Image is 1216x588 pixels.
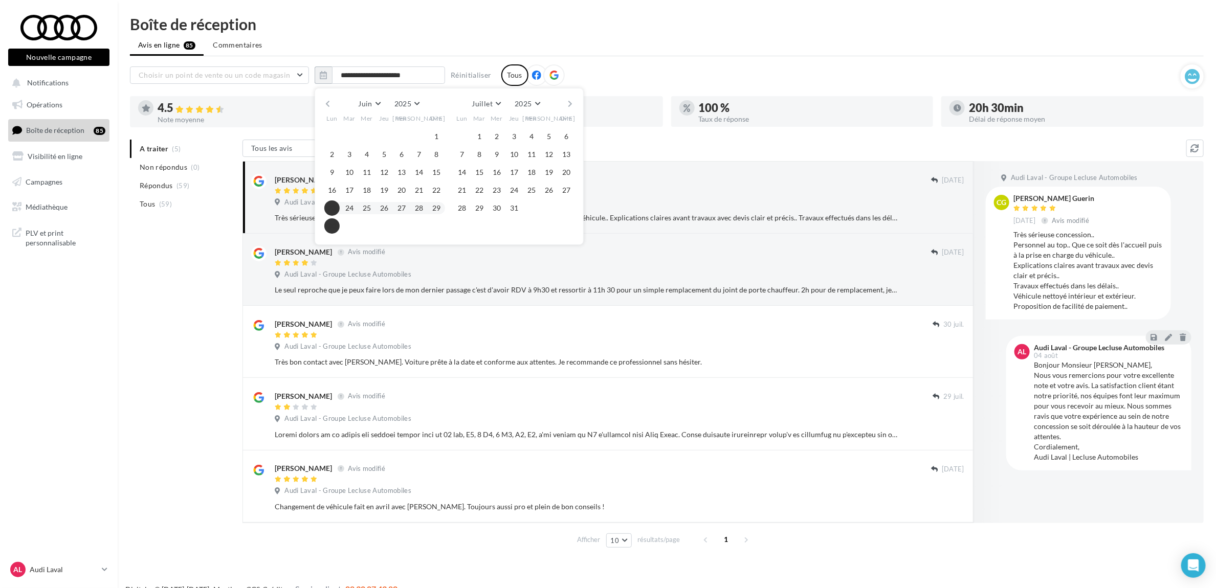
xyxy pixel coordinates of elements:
div: Boîte de réception [130,16,1204,32]
span: (59) [159,200,172,208]
span: (0) [191,163,200,171]
div: 20h 30min [969,102,1196,114]
div: Délai de réponse moyen [969,116,1196,123]
button: 23 [489,183,504,198]
span: [PERSON_NAME] [523,114,576,123]
span: Tous [140,199,155,209]
span: 29 juil. [943,392,964,401]
span: Audi Laval - Groupe Lecluse Automobiles [284,342,411,351]
span: CG [997,197,1007,208]
span: Mer [491,114,503,123]
div: 85 [94,127,105,135]
button: 10 [606,533,632,548]
span: Notifications [27,79,69,87]
button: 19 [377,183,392,198]
button: 28 [411,200,427,216]
button: Juillet [468,97,505,111]
button: 21 [411,183,427,198]
button: 23 [324,200,340,216]
button: 24 [506,183,522,198]
span: AL [14,564,23,575]
a: Opérations [6,94,112,116]
div: Open Intercom Messenger [1181,553,1206,578]
button: 22 [472,183,487,198]
button: 15 [429,165,444,180]
button: 7 [411,147,427,162]
div: Très sérieuse concession.. Personnel au top.. Que ce soit dès l'accueil puis à la prise en charge... [1013,230,1163,311]
span: Avis modifié [348,464,385,472]
button: 5 [541,129,557,144]
span: Dim [430,114,443,123]
div: 100 % [699,102,925,114]
button: 3 [342,147,357,162]
span: Juin [359,99,372,108]
button: Choisir un point de vente ou un code magasin [130,66,309,84]
button: 1 [472,129,487,144]
button: 2 [489,129,504,144]
button: 22 [429,183,444,198]
button: 26 [377,200,392,216]
span: 04 août [1034,352,1058,359]
button: 3 [506,129,522,144]
button: 21 [454,183,470,198]
span: Audi Laval - Groupe Lecluse Automobiles [284,198,411,207]
button: 18 [359,183,374,198]
button: 30 [489,200,504,216]
div: Tous [501,64,528,86]
div: Audi Laval - Groupe Lecluse Automobiles [1034,344,1164,351]
button: 15 [472,165,487,180]
button: 5 [377,147,392,162]
button: 20 [559,165,574,180]
span: (59) [176,182,189,190]
span: Campagnes [26,177,62,186]
button: 28 [454,200,470,216]
span: Jeu [509,114,519,123]
button: Réinitialiser [447,69,496,81]
div: Le seul reproche que je peux faire lors de mon dernier passage c'est d'avoir RDV à 9h30 et ressor... [275,285,898,295]
span: Audi Laval - Groupe Lecluse Automobiles [284,414,411,423]
div: [PERSON_NAME] Guerin [275,175,356,185]
span: [DATE] [942,248,964,257]
span: 30 juil. [943,320,964,329]
div: 4.5 [158,102,384,114]
div: [PERSON_NAME] [275,319,332,329]
button: 18 [524,165,539,180]
button: 12 [541,147,557,162]
button: 19 [541,165,557,180]
span: Médiathèque [26,202,68,211]
button: 8 [429,147,444,162]
span: 2025 [515,99,532,108]
span: Répondus [140,180,173,191]
button: 30 [324,218,340,234]
p: Audi Laval [30,564,98,575]
div: Très sérieuse concession.. Personnel au top.. Que ce soit dès l'accueil puis à la prise en charge... [275,213,898,223]
button: 14 [411,165,427,180]
span: Mer [361,114,373,123]
button: 4 [524,129,539,144]
button: 31 [506,200,522,216]
button: 10 [342,165,357,180]
button: 1 [429,129,444,144]
button: 2 [324,147,340,162]
div: [PERSON_NAME] [275,391,332,401]
a: Campagnes [6,171,112,193]
div: [PERSON_NAME] [275,463,332,473]
span: PLV et print personnalisable [26,226,105,248]
button: 9 [324,165,340,180]
button: 14 [454,165,470,180]
div: [PERSON_NAME] [275,247,332,257]
button: 13 [394,165,409,180]
span: 1 [718,531,734,548]
button: 11 [359,165,374,180]
a: AL Audi Laval [8,560,109,579]
button: 17 [342,183,357,198]
button: 20 [394,183,409,198]
span: [DATE] [942,465,964,474]
span: Afficher [578,535,601,545]
span: [DATE] [942,176,964,185]
button: 6 [559,129,574,144]
button: 27 [394,200,409,216]
button: 29 [472,200,487,216]
a: Médiathèque [6,196,112,218]
button: 10 [506,147,522,162]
